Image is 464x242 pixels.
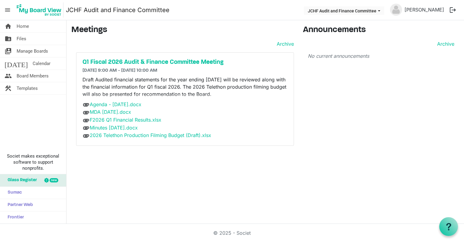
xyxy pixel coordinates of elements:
span: Partner Web [5,199,33,211]
button: logout [446,4,459,16]
a: [PERSON_NAME] [402,4,446,16]
span: Manage Boards [17,45,48,57]
span: Files [17,33,26,45]
span: Sumac [5,187,22,199]
img: no-profile-picture.svg [390,4,402,16]
span: Calendar [33,57,50,70]
span: home [5,20,12,32]
span: Board Members [17,70,49,82]
span: attachment [82,109,90,116]
span: attachment [82,117,90,124]
a: F2026 Q1 Financial Results.xlsx [90,117,161,123]
span: switch_account [5,45,12,57]
a: Q1 Fiscal 2026 Audit & Finance Committee Meeting [82,59,288,66]
h3: Meetings [71,25,294,35]
span: attachment [82,101,90,108]
span: Templates [17,82,38,94]
span: Frontier [5,211,24,224]
a: MDA [DATE].docx [90,109,131,115]
a: Archive [435,40,454,47]
button: JCHF Audit and Finance Committee dropdownbutton [304,6,384,15]
a: © 2025 - Societ [213,230,251,236]
a: My Board View Logo [15,2,66,18]
a: 2026 Telethon Production Filming Budget (Draft).xlsx [90,132,211,138]
h6: [DATE] 9:00 AM - [DATE] 10:00 AM [82,68,288,74]
p: Draft Audited financial statements for the year ending [DATE] will be reviewed along with the fin... [82,76,288,98]
h3: Announcements [303,25,459,35]
span: Glass Register [5,174,37,186]
div: new [50,178,58,182]
span: attachment [82,132,90,139]
a: JCHF Audit and Finance Committee [66,4,169,16]
span: [DATE] [5,57,28,70]
span: people [5,70,12,82]
p: No current announcements [308,52,455,60]
a: Agenda - [DATE].docx [90,101,141,107]
span: Home [17,20,29,32]
span: attachment [82,124,90,132]
a: Minutes [DATE].docx [90,125,138,131]
img: My Board View Logo [15,2,63,18]
a: Archive [274,40,294,47]
span: Societ makes exceptional software to support nonprofits. [3,153,63,171]
span: menu [2,4,13,16]
span: construction [5,82,12,94]
span: folder_shared [5,33,12,45]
